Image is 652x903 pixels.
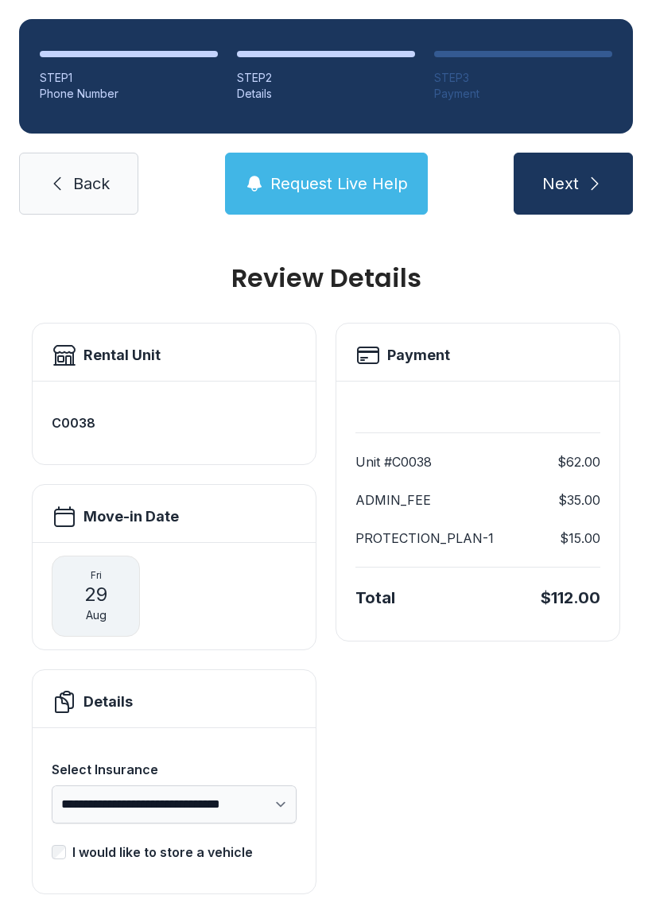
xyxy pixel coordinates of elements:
dd: $15.00 [560,529,600,548]
span: 29 [84,582,107,607]
h2: Details [83,691,133,713]
div: Payment [434,86,612,102]
div: Phone Number [40,86,218,102]
div: STEP 3 [434,70,612,86]
div: STEP 2 [237,70,415,86]
h2: Rental Unit [83,344,161,366]
h1: Review Details [32,265,620,291]
div: $112.00 [541,587,600,609]
h2: Payment [387,344,450,366]
span: Fri [91,569,102,582]
div: Details [237,86,415,102]
dt: ADMIN_FEE [355,490,431,510]
div: Total [355,587,395,609]
span: Request Live Help [270,172,408,195]
dt: PROTECTION_PLAN-1 [355,529,494,548]
h2: Move-in Date [83,506,179,528]
span: Next [542,172,579,195]
span: Back [73,172,110,195]
dt: Unit #C0038 [355,452,432,471]
div: STEP 1 [40,70,218,86]
div: I would like to store a vehicle [72,843,253,862]
dd: $35.00 [558,490,600,510]
h3: C0038 [52,413,297,432]
span: Aug [86,607,107,623]
select: Select Insurance [52,785,297,824]
div: Select Insurance [52,760,297,779]
dd: $62.00 [557,452,600,471]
